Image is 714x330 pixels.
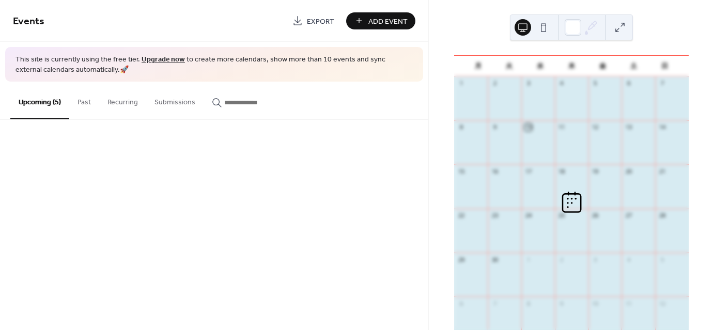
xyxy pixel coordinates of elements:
span: Export [307,16,334,27]
div: 日 [649,56,680,76]
div: 29 [457,256,465,263]
div: 5 [592,80,599,87]
div: 12 [658,300,666,307]
div: 7 [658,80,666,87]
div: 15 [457,167,465,175]
div: 22 [457,212,465,219]
a: Upgrade now [142,53,185,67]
div: 30 [491,256,499,263]
div: 火 [493,56,524,76]
div: 12 [592,123,599,131]
div: 27 [625,212,632,219]
div: 13 [625,123,632,131]
div: 10 [592,300,599,307]
button: Recurring [99,82,146,118]
div: 28 [658,212,666,219]
span: Add Event [368,16,408,27]
div: 金 [587,56,618,76]
button: Past [69,82,99,118]
div: 21 [658,167,666,175]
div: 1 [457,80,465,87]
button: Add Event [346,12,415,29]
div: 2 [558,256,566,263]
div: 3 [524,80,532,87]
div: 24 [524,212,532,219]
div: 木 [556,56,587,76]
div: 2 [491,80,499,87]
div: 19 [592,167,599,175]
button: Upcoming (5) [10,82,69,119]
a: Export [285,12,342,29]
div: 14 [658,123,666,131]
div: 16 [491,167,499,175]
div: 月 [462,56,493,76]
div: 26 [592,212,599,219]
div: 3 [592,256,599,263]
span: This site is currently using the free tier. to create more calendars, show more than 10 events an... [15,55,413,75]
div: 23 [491,212,499,219]
div: 9 [558,300,566,307]
div: 1 [524,256,532,263]
div: 8 [524,300,532,307]
div: 土 [618,56,649,76]
div: 6 [457,300,465,307]
div: 25 [558,212,566,219]
div: 17 [524,167,532,175]
span: Events [13,11,44,32]
div: 5 [658,256,666,263]
div: 10 [524,123,532,131]
div: 4 [625,256,632,263]
button: Submissions [146,82,204,118]
div: 20 [625,167,632,175]
div: 11 [558,123,566,131]
div: 11 [625,300,632,307]
div: 9 [491,123,499,131]
div: 水 [525,56,556,76]
div: 4 [558,80,566,87]
div: 8 [457,123,465,131]
div: 7 [491,300,499,307]
div: 6 [625,80,632,87]
div: 18 [558,167,566,175]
